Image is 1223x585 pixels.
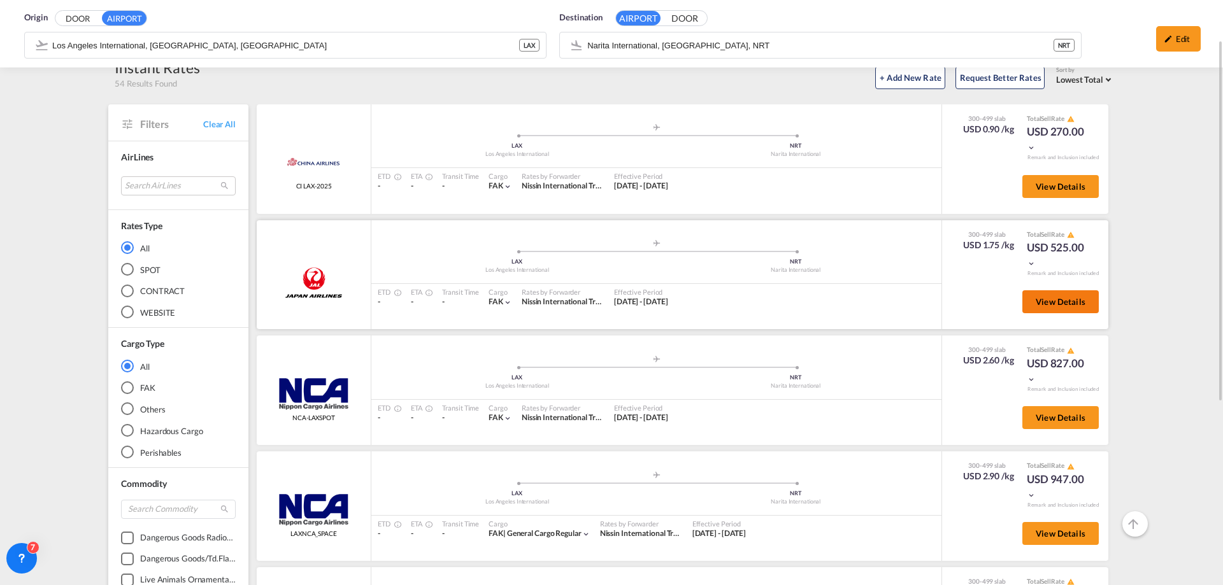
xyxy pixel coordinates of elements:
[662,11,707,26] button: DOOR
[378,258,657,266] div: LAX
[1027,345,1091,355] div: Total Rate
[522,412,638,422] span: Nissin International Transport USA
[875,66,945,89] button: + Add New Rate
[522,181,601,192] div: Nissin International Transport USA (Trial)
[390,521,398,528] md-icon: Estimated Time Of Departure
[960,461,1014,470] div: 300-499 slab
[422,405,429,412] md-icon: Estimated Time Of Arrival
[1122,511,1148,537] button: Go to Top
[1027,491,1036,500] md-icon: icon-chevron-down
[121,241,236,254] md-radio-button: All
[1022,175,1099,198] button: View Details
[390,405,398,412] md-icon: Estimated Time Of Departure
[378,297,380,306] span: -
[692,519,747,528] div: Effective Period
[422,521,429,528] md-icon: Estimated Time Of Arrival
[378,266,657,274] div: Los Angeles International
[614,412,668,422] span: [DATE] - [DATE]
[378,412,380,422] span: -
[115,57,200,78] div: Instant Rates
[1027,230,1091,240] div: Total Rate
[1022,522,1099,545] button: View Details
[489,403,512,412] div: Cargo
[1018,386,1108,393] div: Remark and Inclusion included
[614,171,668,181] div: Effective Period
[121,500,236,519] input: Search Commodity
[1067,347,1075,355] md-icon: icon-alert
[411,528,413,538] span: -
[422,289,429,297] md-icon: Estimated Time Of Arrival
[121,306,236,319] md-radio-button: WEBSITE
[411,412,413,422] span: -
[489,297,503,306] span: FAK
[522,297,601,307] div: Nissin International Transport USA
[203,118,236,130] span: Clear All
[411,181,413,190] span: -
[1156,26,1201,52] div: icon-pencilEdit
[121,152,154,162] span: AirLines
[378,490,657,498] div: LAX
[649,356,664,362] md-icon: assets/icons/custom/roll-o-plane.svg
[1056,66,1115,74] div: Sort by
[220,504,229,514] md-icon: icon-magnify
[649,124,664,130] md-icon: assets/icons/custom/roll-o-plane.svg
[1066,114,1075,123] button: icon-alert
[503,182,512,191] md-icon: icon-chevron-down
[121,403,236,416] md-radio-button: Others
[390,289,398,297] md-icon: Estimated Time Of Departure
[1022,290,1099,313] button: View Details
[614,181,668,192] div: 01 Sep 2025 - 31 Mar 2026
[296,181,332,190] span: CI LAX-2025
[1041,346,1051,353] span: Sell
[1067,463,1075,470] md-icon: icon-alert
[1018,502,1108,509] div: Remark and Inclusion included
[442,412,479,423] div: -
[489,519,590,528] div: Cargo
[657,498,936,506] div: Narita International
[1067,115,1075,123] md-icon: icon-alert
[442,519,479,528] div: Transit Time
[960,345,1014,354] div: 300-499 slab
[522,297,638,306] span: Nissin International Transport USA
[614,297,668,307] div: 01 Sep 2025 - 31 Mar 2026
[489,181,503,190] span: FAK
[442,181,479,192] div: -
[489,287,512,297] div: Cargo
[24,11,47,24] span: Origin
[657,374,936,382] div: NRT
[963,354,1014,367] div: USD 2.60 /kg
[522,403,601,412] div: Rates by Forwarder
[657,382,936,390] div: Narita International
[1027,259,1036,268] md-icon: icon-chevron-down
[600,519,680,528] div: Rates by Forwarder
[102,11,147,25] button: AIRPORT
[422,173,429,181] md-icon: Estimated Time Of Arrival
[279,378,348,410] img: Nippon Cargo Airlines
[1027,472,1091,502] div: USD 947.00
[140,553,236,564] div: dangerous goods/td.flash
[378,403,398,412] div: ETD
[614,412,668,423] div: 01 Sep 2025 - 31 Dec 2025
[285,146,343,178] img: China Airlines Ltd.
[614,181,668,190] span: [DATE] - [DATE]
[522,171,601,181] div: Rates by Forwarder
[121,381,236,394] md-radio-button: FAK
[442,171,479,181] div: Transit Time
[1022,406,1099,429] button: View Details
[121,263,236,276] md-radio-button: SPOT
[279,494,348,526] img: Nippon Cargo Airlines
[657,266,936,274] div: Narita International
[963,123,1014,136] div: USD 0.90 /kg
[378,374,657,382] div: LAX
[519,39,540,52] div: LAX
[121,285,236,297] md-radio-button: CONTRACT
[614,287,668,297] div: Effective Period
[614,297,668,306] span: [DATE] - [DATE]
[378,150,657,159] div: Los Angeles International
[1066,462,1075,471] button: icon-alert
[1041,115,1051,122] span: Sell
[442,297,479,307] div: -
[292,413,335,422] span: NCA-LAXSPOT
[1027,124,1091,155] div: USD 270.00
[657,258,936,266] div: NRT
